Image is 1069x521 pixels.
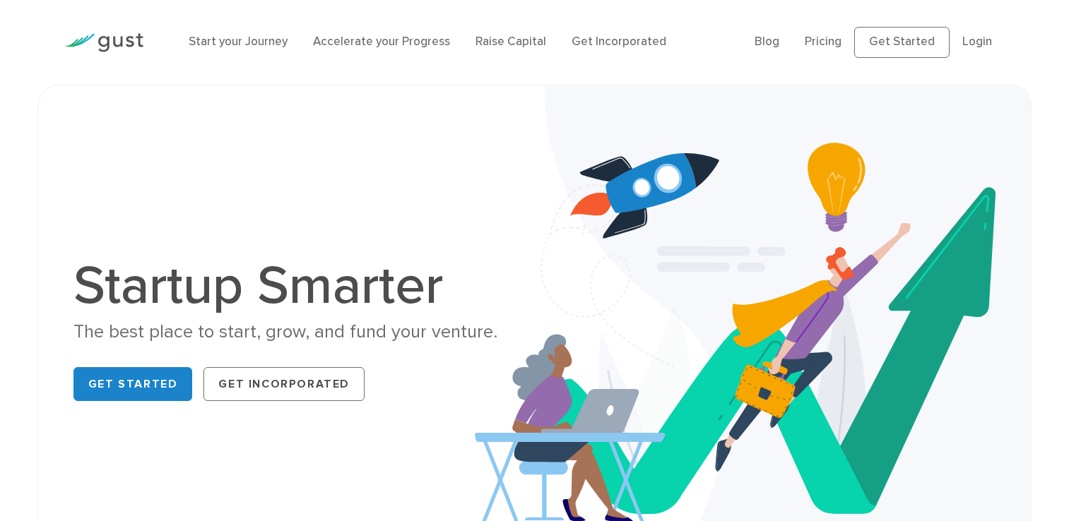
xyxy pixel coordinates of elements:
[313,35,450,49] a: Accelerate your Progress
[73,259,524,313] h1: Startup Smarter
[805,35,841,49] a: Pricing
[755,35,779,49] a: Blog
[572,35,666,49] a: Get Incorporated
[962,35,992,49] a: Login
[189,35,288,49] a: Start your Journey
[64,33,143,52] img: Gust Logo
[203,367,365,401] a: Get Incorporated
[854,27,950,58] a: Get Started
[476,35,546,49] a: Raise Capital
[73,320,524,345] div: The best place to start, grow, and fund your venture.
[73,367,193,401] a: Get Started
